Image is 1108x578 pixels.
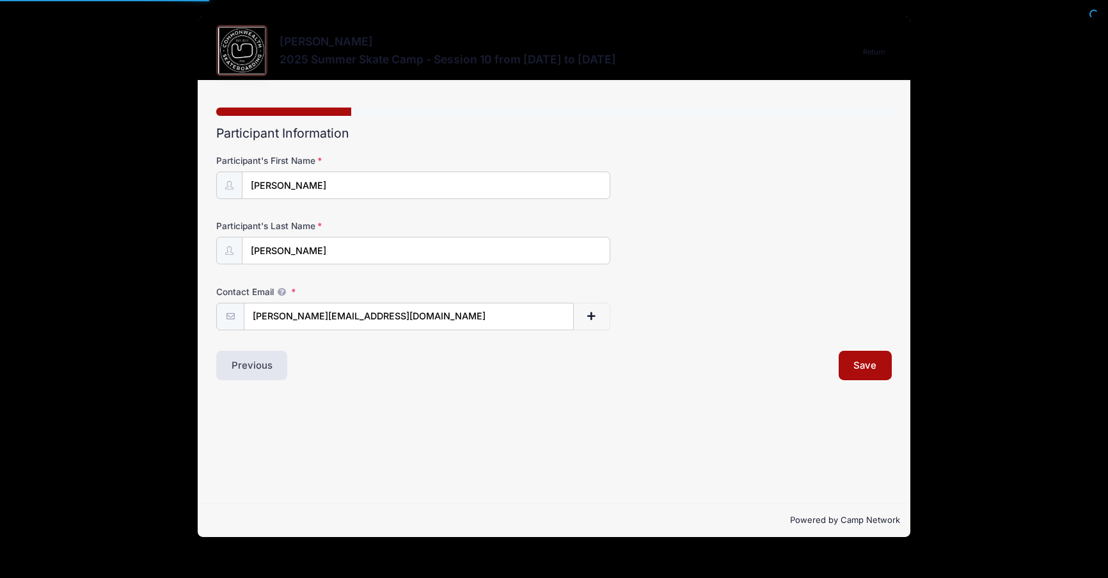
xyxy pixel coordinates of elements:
label: Participant's First Name [216,154,441,167]
a: Return [856,45,892,60]
label: Contact Email [216,285,441,298]
input: Participant's First Name [242,172,610,199]
button: Previous [216,351,288,380]
h2: Participant Information [216,126,892,141]
p: Powered by Camp Network [208,514,900,527]
span: We will send confirmations, payment reminders, and custom email messages to each address listed. ... [274,287,289,297]
input: email@email.com [244,303,574,330]
h3: [PERSON_NAME] [280,35,616,48]
label: Participant's Last Name [216,220,441,232]
h3: 2025 Summer Skate Camp - Session 10 from [DATE] to [DATE] [280,52,616,66]
input: Participant's Last Name [242,237,610,264]
button: Save [839,351,892,380]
